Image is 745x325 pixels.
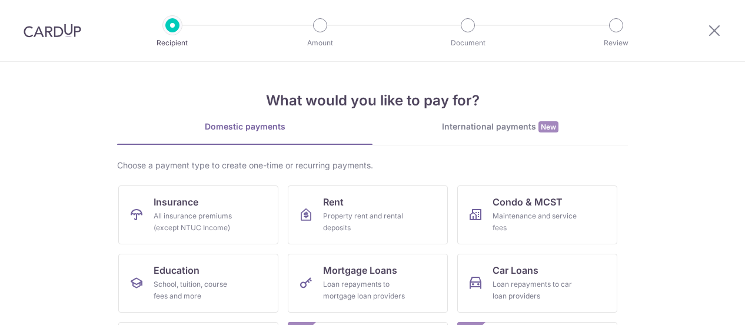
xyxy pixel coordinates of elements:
[24,24,81,38] img: CardUp
[457,254,617,313] a: Car LoansLoan repayments to car loan providers
[154,278,238,302] div: School, tuition, course fees and more
[277,37,364,49] p: Amount
[154,263,199,277] span: Education
[117,160,628,171] div: Choose a payment type to create one-time or recurring payments.
[323,278,408,302] div: Loan repayments to mortgage loan providers
[457,185,617,244] a: Condo & MCSTMaintenance and service fees
[154,195,198,209] span: Insurance
[323,263,397,277] span: Mortgage Loans
[493,263,538,277] span: Car Loans
[493,278,577,302] div: Loan repayments to car loan providers
[493,195,563,209] span: Condo & MCST
[129,37,216,49] p: Recipient
[323,195,344,209] span: Rent
[538,121,558,132] span: New
[670,290,733,319] iframe: Opens a widget where you can find more information
[118,254,278,313] a: EducationSchool, tuition, course fees and more
[424,37,511,49] p: Document
[493,210,577,234] div: Maintenance and service fees
[117,121,372,132] div: Domestic payments
[372,121,628,133] div: International payments
[117,90,628,111] h4: What would you like to pay for?
[154,210,238,234] div: All insurance premiums (except NTUC Income)
[288,185,448,244] a: RentProperty rent and rental deposits
[288,254,448,313] a: Mortgage LoansLoan repayments to mortgage loan providers
[323,210,408,234] div: Property rent and rental deposits
[573,37,660,49] p: Review
[118,185,278,244] a: InsuranceAll insurance premiums (except NTUC Income)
